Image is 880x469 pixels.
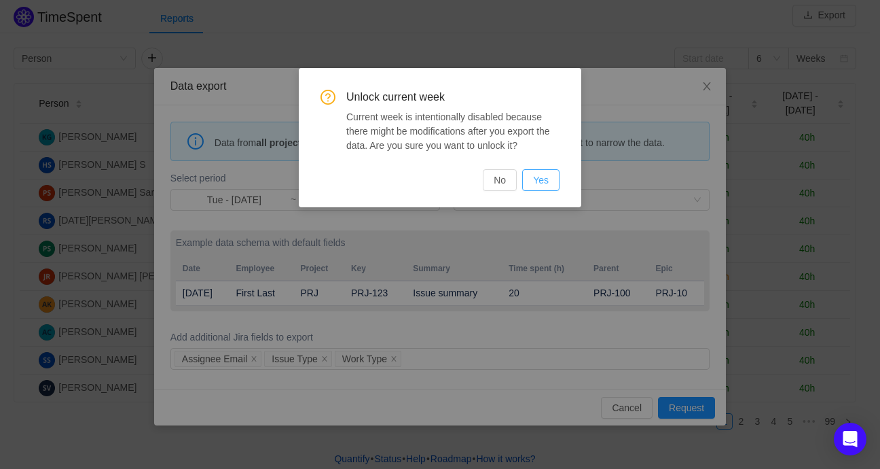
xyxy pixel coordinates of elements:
button: Yes [522,169,560,191]
i: icon: question-circle [320,90,335,105]
div: Open Intercom Messenger [834,423,866,455]
button: No [483,169,517,191]
div: Current week is intentionally disabled because there might be modifications after you export the ... [346,110,560,153]
span: Unlock current week [346,90,560,105]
